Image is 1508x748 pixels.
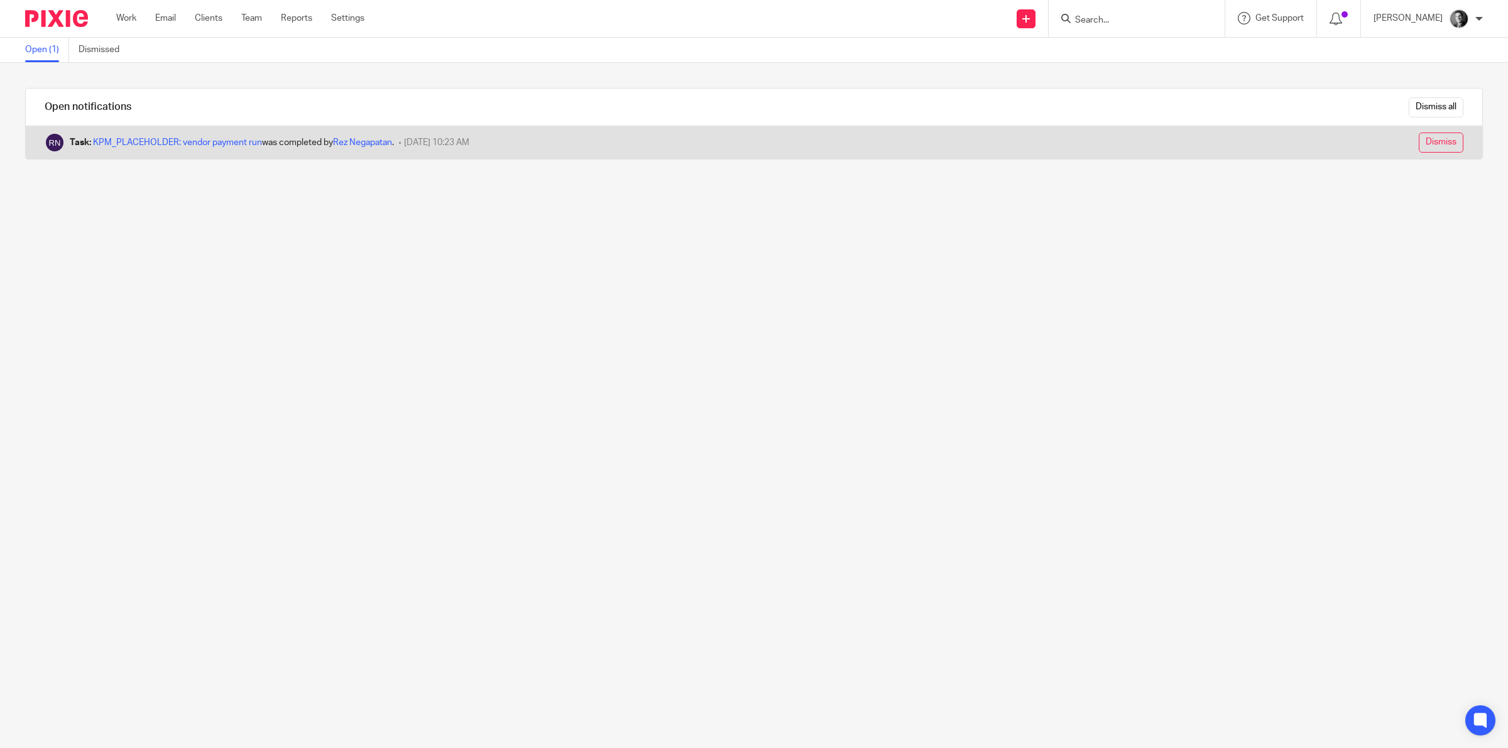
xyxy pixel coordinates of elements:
h1: Open notifications [45,100,131,114]
a: KPM_PLACEHOLDER: vendor payment run [93,138,262,147]
a: Dismissed [79,38,129,62]
input: Dismiss [1419,133,1463,153]
input: Search [1074,15,1187,26]
a: Reports [281,12,312,24]
a: Rez Negapatan [333,138,392,147]
a: Settings [331,12,364,24]
span: [DATE] 10:23 AM [404,138,469,147]
div: was completed by . [70,136,394,149]
a: Work [116,12,136,24]
a: Team [241,12,262,24]
a: Clients [195,12,222,24]
b: Task: [70,138,91,147]
a: Email [155,12,176,24]
img: Rez Negapatan [45,133,65,153]
span: Get Support [1255,14,1304,23]
img: DSC_9061-3.jpg [1449,9,1469,29]
a: Open (1) [25,38,69,62]
img: Pixie [25,10,88,27]
p: [PERSON_NAME] [1374,12,1443,24]
input: Dismiss all [1409,97,1463,117]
